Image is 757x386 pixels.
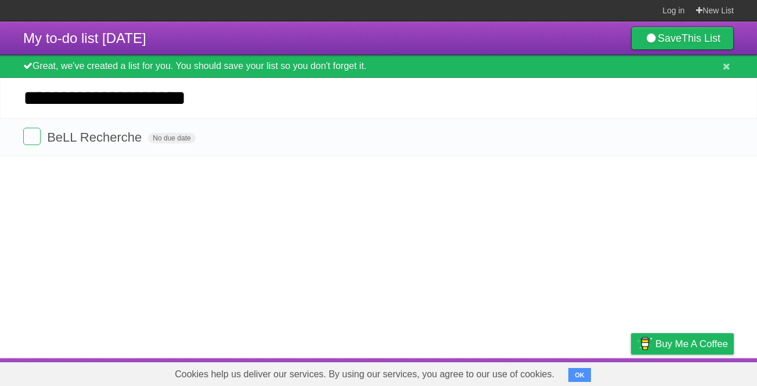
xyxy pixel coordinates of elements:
b: This List [682,33,720,44]
span: Cookies help us deliver our services. By using our services, you agree to our use of cookies. [163,363,566,386]
a: Suggest a feature [661,361,734,383]
span: Buy me a coffee [655,334,728,354]
a: SaveThis List [631,27,734,50]
button: OK [568,368,591,382]
span: No due date [148,133,195,143]
span: BeLL Recherche [47,130,145,145]
span: My to-do list [DATE] [23,30,146,46]
label: Done [23,128,41,145]
a: Developers [515,361,562,383]
a: Buy me a coffee [631,333,734,355]
a: About [477,361,501,383]
img: Buy me a coffee [637,334,653,353]
a: Terms [576,361,602,383]
a: Privacy [616,361,646,383]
